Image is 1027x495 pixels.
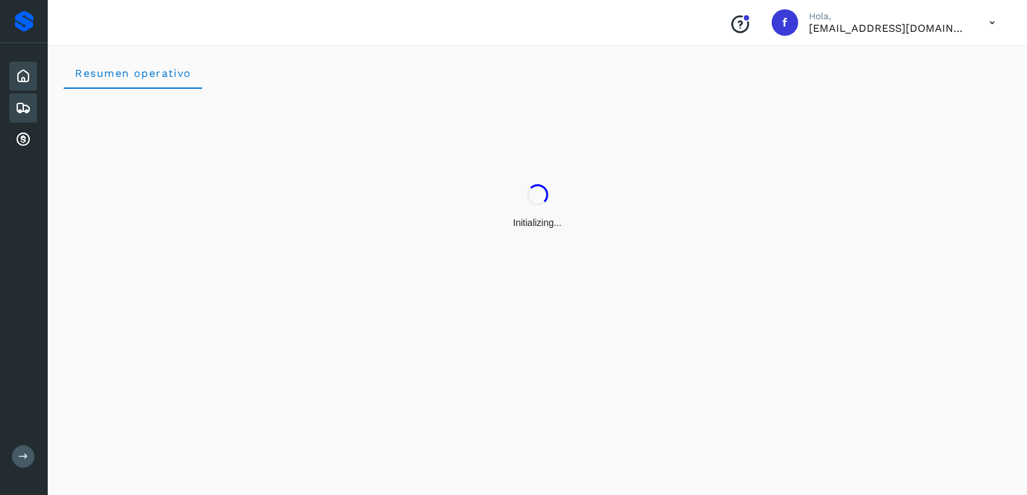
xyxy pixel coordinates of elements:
div: Cuentas por cobrar [9,125,37,154]
span: Resumen operativo [74,67,192,80]
p: Hola, [809,11,968,22]
div: Inicio [9,62,37,91]
p: facturacion@expresssanjavier.com [809,22,968,34]
div: Embarques [9,93,37,123]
